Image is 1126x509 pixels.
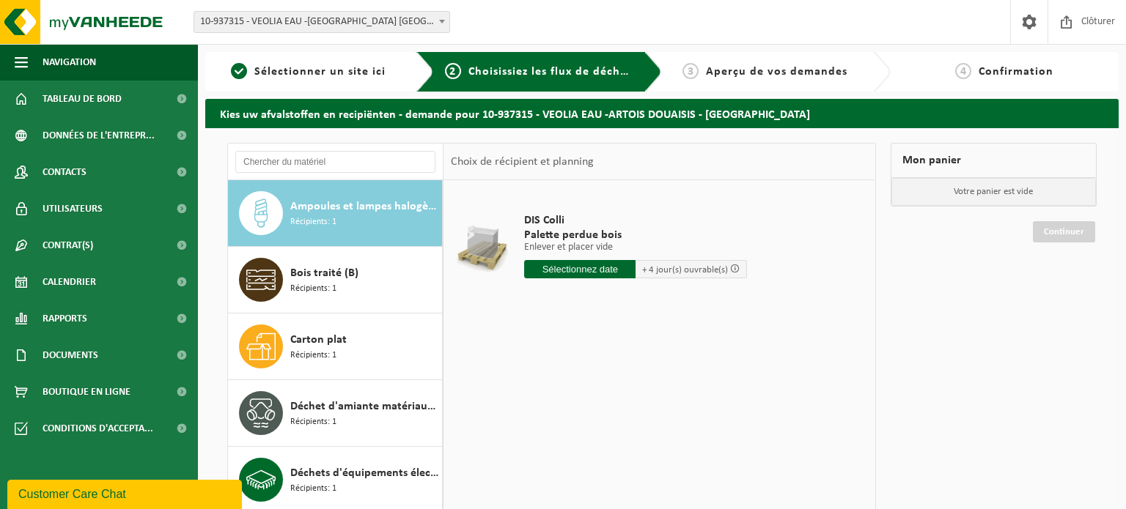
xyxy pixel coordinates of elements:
span: Sélectionner un site ici [254,66,386,78]
h2: Kies uw afvalstoffen en recipiënten - demande pour 10-937315 - VEOLIA EAU -ARTOIS DOUAISIS - [GEO... [205,99,1119,127]
span: 1 [231,63,247,79]
span: + 4 jour(s) ouvrable(s) [642,265,728,275]
span: 10-937315 - VEOLIA EAU -ARTOIS DOUAISIS - LENS [194,11,450,33]
input: Sélectionnez date [524,260,636,278]
span: Navigation [43,44,96,81]
span: Tableau de bord [43,81,122,117]
span: Récipients: 1 [290,415,336,429]
a: 1Sélectionner un site ici [213,63,405,81]
p: Votre panier est vide [891,178,1097,206]
span: Ampoules et lampes halogènes [290,198,438,215]
span: 3 [682,63,699,79]
span: Choisissiez les flux de déchets et récipients [468,66,713,78]
a: Continuer [1033,221,1095,242]
span: Données de l'entrepr... [43,117,155,154]
span: Bois traité (B) [290,264,358,282]
span: 4 [955,63,971,79]
span: Récipients: 1 [290,282,336,296]
span: Carton plat [290,331,347,349]
span: Confirmation [979,66,1053,78]
span: Conditions d'accepta... [43,410,153,447]
div: Choix de récipient et planning [444,144,601,180]
span: 10-937315 - VEOLIA EAU -ARTOIS DOUAISIS - LENS [194,12,449,32]
span: 2 [445,63,461,79]
input: Chercher du matériel [235,151,435,173]
span: Palette perdue bois [524,228,747,242]
button: Carton plat Récipients: 1 [228,313,443,380]
span: Contacts [43,154,87,190]
button: Bois traité (B) Récipients: 1 [228,247,443,313]
button: Déchet d'amiante matériaux de construction inertes (non friable) Récipients: 1 [228,380,443,447]
span: Récipients: 1 [290,349,336,363]
span: Rapports [43,300,87,337]
button: Ampoules et lampes halogènes Récipients: 1 [228,180,443,247]
span: Aperçu de vos demandes [706,66,847,78]
iframe: chat widget [7,477,245,509]
p: Enlever et placer vide [524,242,747,253]
div: Mon panier [891,143,1097,178]
span: Utilisateurs [43,190,103,227]
span: DIS Colli [524,213,747,228]
span: Récipients: 1 [290,482,336,496]
span: Déchets d'équipements électriques et électroniques - Sans tubes cathodiques [290,464,438,482]
span: Boutique en ligne [43,374,130,410]
span: Documents [43,337,98,374]
span: Calendrier [43,264,96,300]
span: Contrat(s) [43,227,93,264]
span: Récipients: 1 [290,215,336,229]
span: Déchet d'amiante matériaux de construction inertes (non friable) [290,398,438,415]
